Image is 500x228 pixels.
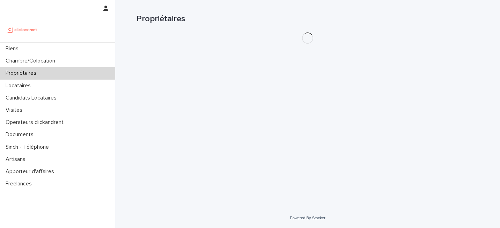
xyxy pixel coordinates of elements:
h1: Propriétaires [137,14,479,24]
p: Artisans [3,156,31,163]
p: Documents [3,131,39,138]
p: Operateurs clickandrent [3,119,69,126]
p: Apporteur d'affaires [3,168,60,175]
p: Locataires [3,82,36,89]
p: Propriétaires [3,70,42,76]
p: Biens [3,45,24,52]
p: Candidats Locataires [3,95,62,101]
p: Sinch - Téléphone [3,144,54,150]
p: Chambre/Colocation [3,58,61,64]
a: Powered By Stacker [290,216,325,220]
p: Visites [3,107,28,113]
p: Freelances [3,181,37,187]
img: UCB0brd3T0yccxBKYDjQ [6,23,39,37]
